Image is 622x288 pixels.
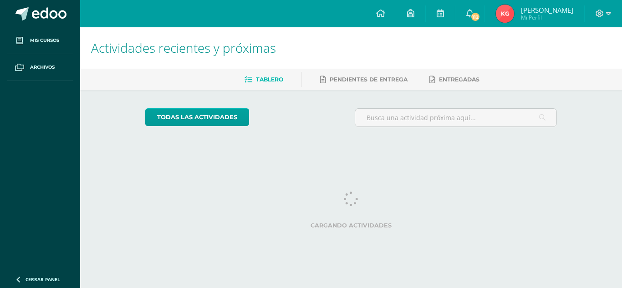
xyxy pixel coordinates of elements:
[429,72,479,87] a: Entregadas
[521,5,573,15] span: [PERSON_NAME]
[25,276,60,283] span: Cerrar panel
[470,12,480,22] span: 112
[30,64,55,71] span: Archivos
[496,5,514,23] img: 780c45a7af9c983c15f2661053b4c7ff.png
[145,108,249,126] a: todas las Actividades
[320,72,408,87] a: Pendientes de entrega
[7,54,73,81] a: Archivos
[355,109,557,126] input: Busca una actividad próxima aquí...
[256,76,283,83] span: Tablero
[145,222,557,229] label: Cargando actividades
[7,27,73,54] a: Mis cursos
[521,14,573,21] span: Mi Perfil
[30,37,59,44] span: Mis cursos
[91,39,276,56] span: Actividades recientes y próximas
[439,76,479,83] span: Entregadas
[330,76,408,83] span: Pendientes de entrega
[245,72,283,87] a: Tablero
